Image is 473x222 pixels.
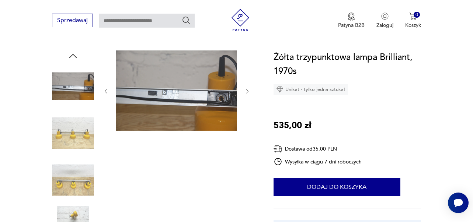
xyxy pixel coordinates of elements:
[274,119,311,133] p: 535,00 zł
[52,65,94,107] img: Zdjęcie produktu Żółta trzypunktowa lampa Brilliant, 1970s
[52,112,94,154] img: Zdjęcie produktu Żółta trzypunktowa lampa Brilliant, 1970s
[116,50,237,131] img: Zdjęcie produktu Żółta trzypunktowa lampa Brilliant, 1970s
[338,13,365,29] button: Patyna B2B
[52,14,93,27] button: Sprzedawaj
[348,13,355,21] img: Ikona medalu
[274,178,400,196] button: Dodaj do koszyka
[229,9,251,31] img: Patyna - sklep z meblami i dekoracjami vintage
[277,86,283,93] img: Ikona diamentu
[274,50,421,78] h1: Żółta trzypunktowa lampa Brilliant, 1970s
[376,22,393,29] p: Zaloguj
[381,13,389,20] img: Ikonka użytkownika
[376,13,393,29] button: Zaloguj
[274,144,282,154] img: Ikona dostawy
[414,12,420,18] div: 0
[52,18,93,24] a: Sprzedawaj
[274,157,362,166] div: Wysyłka w ciągu 7 dni roboczych
[448,193,469,213] iframe: Smartsupp widget button
[338,13,365,29] a: Ikona medaluPatyna B2B
[274,84,348,95] div: Unikat - tylko jedna sztuka!
[274,144,362,154] div: Dostawa od 35,00 PLN
[182,16,191,25] button: Szukaj
[52,159,94,201] img: Zdjęcie produktu Żółta trzypunktowa lampa Brilliant, 1970s
[405,13,421,29] button: 0Koszyk
[338,22,365,29] p: Patyna B2B
[405,22,421,29] p: Koszyk
[409,13,417,20] img: Ikona koszyka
